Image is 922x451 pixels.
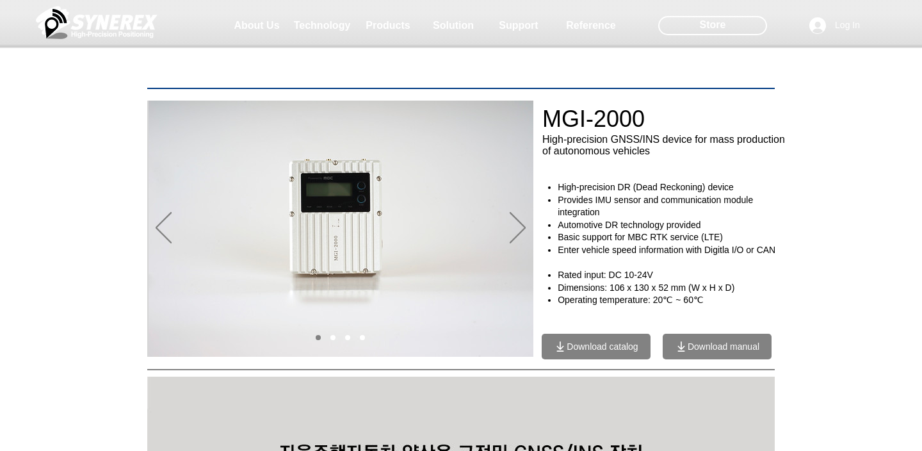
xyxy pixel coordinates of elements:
span: Support [499,20,538,31]
span: Reference [566,20,615,31]
span: About Us [234,20,279,31]
img: Cinnerex_White_simbol_Land 1.png [36,3,158,42]
h4: ​ [542,257,784,270]
span: Solution [433,20,474,31]
a: 04 [360,335,365,340]
a: Technology [290,13,354,38]
a: 01 [316,335,321,340]
button: Next [510,212,526,245]
a: Solution [421,13,485,38]
a: Support [487,13,551,38]
span: Download manual [688,341,759,352]
a: Download catalog [542,334,651,359]
div: Store [658,16,767,35]
span: Automotive DR technology provided [558,220,700,230]
a: About Us [225,13,289,38]
div: Slideshow [147,101,533,357]
a: Download manual [663,334,772,359]
iframe: Wix Chat [775,396,922,451]
span: Basic support for MBC RTK service (LTE) [558,232,723,242]
a: Products [356,13,420,38]
a: 02 [330,335,336,340]
span: Download catalog [567,341,638,352]
span: Technology [294,20,351,31]
span: Store [700,18,726,32]
span: Dimensions: 106 x 130 x 52 mm (W x H x D) [558,283,734,293]
span: Operating temperature: 20℃ ~ 60℃ [558,295,704,305]
a: 03 [345,335,350,340]
span: Rated input: DC 10-24V [558,270,653,280]
h4: ​ [558,282,784,295]
span: Products [366,20,410,31]
button: Previous [156,212,172,245]
span: Log In [830,19,864,32]
span: Enter vehicle speed information with Digitla I/O or CAN [558,245,775,255]
a: Reference [559,13,623,38]
img: MGI2000_front.jpeg [149,101,533,357]
nav: Slides [311,335,370,340]
button: Log In [800,13,869,38]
